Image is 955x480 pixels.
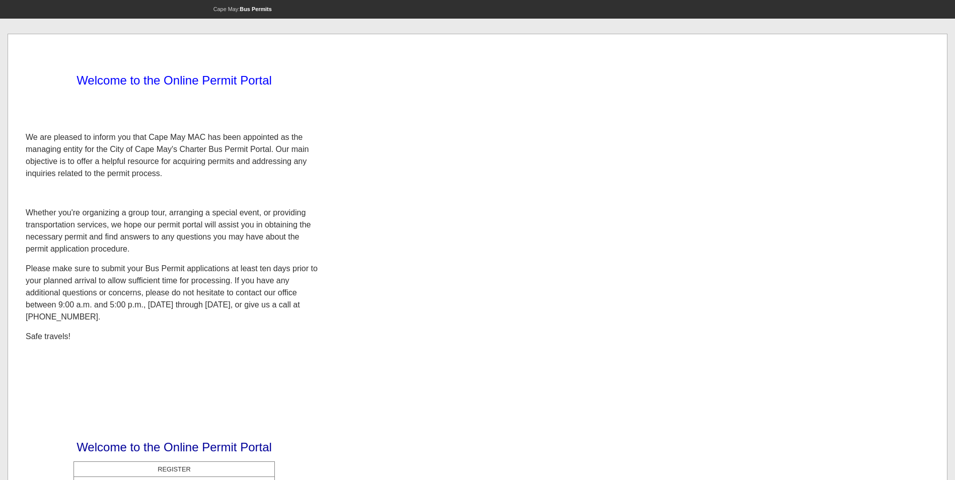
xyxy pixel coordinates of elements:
center: REGISTER [77,464,272,474]
span: Welcome to the Online Permit Portal [77,73,272,87]
strong: Bus Permits [240,6,271,12]
span: Whether you're organizing a group tour, arranging a special event, or providing transportation se... [26,208,311,253]
span: Welcome to the Online Permit Portal [77,440,272,454]
p: Cape May: [8,6,478,13]
span: We are pleased to inform you that Cape May MAC has been appointed as the managing entity for the ... [26,133,309,178]
span: Safe travels! [26,332,70,341]
span: Please make sure to submit your Bus Permit applications at least ten days prior to your planned a... [26,264,318,321]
